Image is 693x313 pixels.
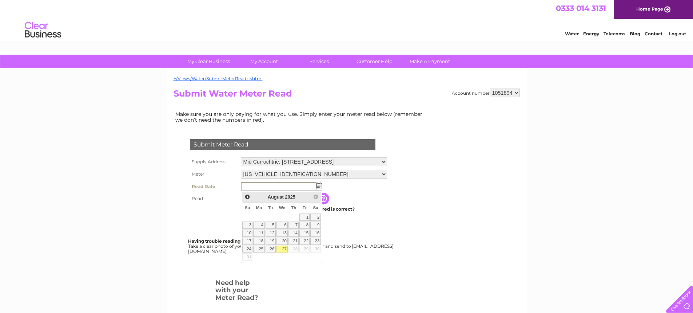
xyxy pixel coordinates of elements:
[175,4,519,35] div: Clear Business is a trading name of Verastar Limited (registered in [GEOGRAPHIC_DATA] No. 3667643...
[179,55,239,68] a: My Clear Business
[310,230,320,237] a: 16
[215,278,260,305] h3: Need help with your Meter Read?
[245,206,250,210] span: Sunday
[188,238,270,244] b: Having trouble reading your meter?
[276,238,288,245] a: 20
[266,246,276,253] a: 26
[266,238,276,245] a: 19
[565,31,579,36] a: Water
[288,238,299,245] a: 21
[253,230,264,237] a: 11
[299,238,310,245] a: 22
[253,238,264,245] a: 18
[310,222,320,229] a: 9
[242,238,252,245] a: 17
[303,206,307,210] span: Friday
[604,31,625,36] a: Telecoms
[266,222,276,229] a: 5
[234,55,294,68] a: My Account
[174,89,520,102] h2: Submit Water Meter Read
[316,183,322,188] img: ...
[256,206,262,210] span: Monday
[242,246,252,253] a: 24
[188,193,239,204] th: Read
[630,31,640,36] a: Blog
[174,109,428,125] td: Make sure you are only paying for what you use. Simply enter your meter read below (remember we d...
[452,89,520,97] div: Account number
[400,55,460,68] a: Make A Payment
[313,206,318,210] span: Saturday
[310,238,320,245] a: 23
[244,194,250,200] span: Prev
[190,139,375,150] div: Submit Meter Read
[583,31,599,36] a: Energy
[344,55,405,68] a: Customer Help
[276,222,288,229] a: 6
[288,230,299,237] a: 14
[279,206,285,210] span: Wednesday
[266,230,276,237] a: 12
[289,55,349,68] a: Services
[310,214,320,221] a: 2
[242,230,252,237] a: 10
[291,206,296,210] span: Thursday
[188,156,239,168] th: Supply Address
[276,246,288,253] a: 27
[243,193,251,201] a: Prev
[285,194,295,200] span: 2025
[299,214,310,221] a: 1
[188,168,239,180] th: Meter
[24,19,61,41] img: logo.png
[276,230,288,237] a: 13
[299,230,310,237] a: 15
[242,222,252,229] a: 3
[645,31,662,36] a: Contact
[669,31,686,36] a: Log out
[188,239,395,254] div: Take a clear photo of your readings, tell us which supply it's for and send to [EMAIL_ADDRESS][DO...
[299,222,310,229] a: 8
[253,246,264,253] a: 25
[288,222,299,229] a: 7
[268,194,284,200] span: August
[318,193,331,204] input: Information
[268,206,273,210] span: Tuesday
[239,204,389,214] td: Are you sure the read you have entered is correct?
[556,4,606,13] a: 0333 014 3131
[174,76,263,81] a: ~/Views/Water/SubmitMeterRead.cshtml
[188,180,239,193] th: Read Date
[253,222,264,229] a: 4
